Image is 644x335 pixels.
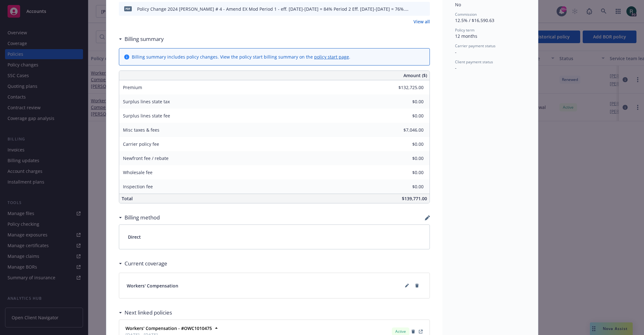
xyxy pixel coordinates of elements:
[412,6,417,12] button: download file
[455,33,477,39] span: 12 months
[402,196,427,202] span: $139,771.00
[123,184,153,190] span: Inspection fee
[123,84,142,90] span: Premium
[386,154,427,163] input: 0.00
[455,17,494,23] span: 12.5% / $16,590.63
[125,259,167,268] h3: Current coverage
[455,27,475,33] span: Policy term
[455,65,457,71] span: -
[455,43,496,48] span: Carrier payment status
[123,99,170,105] span: Surplus lines state tax
[137,6,409,12] div: Policy Change 2024 [PERSON_NAME] # 4 - Amend EX Mod Period 1 - eff. [DATE]-[DATE] = 84% Period 2 ...
[119,225,430,249] div: Direct
[123,141,159,147] span: Carrier policy fee
[386,111,427,121] input: 0.00
[127,282,178,289] span: Workers' Compensation
[386,139,427,149] input: 0.00
[119,35,164,43] div: Billing summary
[422,6,427,12] button: preview file
[119,213,160,222] div: Billing method
[314,54,349,60] a: policy start page
[386,168,427,177] input: 0.00
[125,325,212,331] strong: Workers' Compensation - #OWC1010475
[386,97,427,106] input: 0.00
[403,72,427,79] span: Amount ($)
[125,309,172,317] h3: Next linked policies
[455,59,493,65] span: Client payment status
[119,259,167,268] div: Current coverage
[386,83,427,92] input: 0.00
[132,54,350,60] div: Billing summary includes policy changes. View the policy start billing summary on the .
[123,169,153,175] span: Wholesale fee
[123,155,169,161] span: Newfront fee / rebate
[125,35,164,43] h3: Billing summary
[125,213,160,222] h3: Billing method
[455,49,457,55] span: -
[394,329,407,334] span: Active
[455,2,461,8] span: No
[123,113,170,119] span: Surplus lines state fee
[455,12,477,17] span: Commission
[414,18,430,25] a: View all
[386,125,427,135] input: 0.00
[123,127,159,133] span: Misc taxes & fees
[386,182,427,191] input: 0.00
[119,309,172,317] div: Next linked policies
[122,196,133,202] span: Total
[124,6,132,11] span: pdf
